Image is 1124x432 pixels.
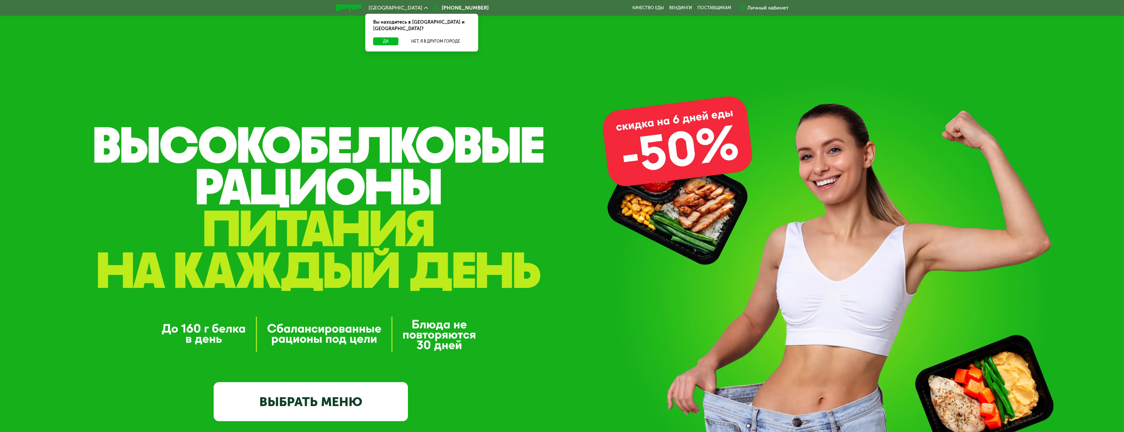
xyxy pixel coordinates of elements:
[214,382,408,421] a: ВЫБРАТЬ МЕНЮ
[669,5,692,10] a: Вендинги
[373,37,398,45] button: Да
[365,14,478,37] div: Вы находитесь в [GEOGRAPHIC_DATA] и [GEOGRAPHIC_DATA]?
[632,5,664,10] a: Качество еды
[431,4,489,12] a: [PHONE_NUMBER]
[747,4,789,12] div: Личный кабинет
[401,37,470,45] button: Нет, я в другом городе
[697,5,731,10] div: поставщикам
[369,5,422,10] span: [GEOGRAPHIC_DATA]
